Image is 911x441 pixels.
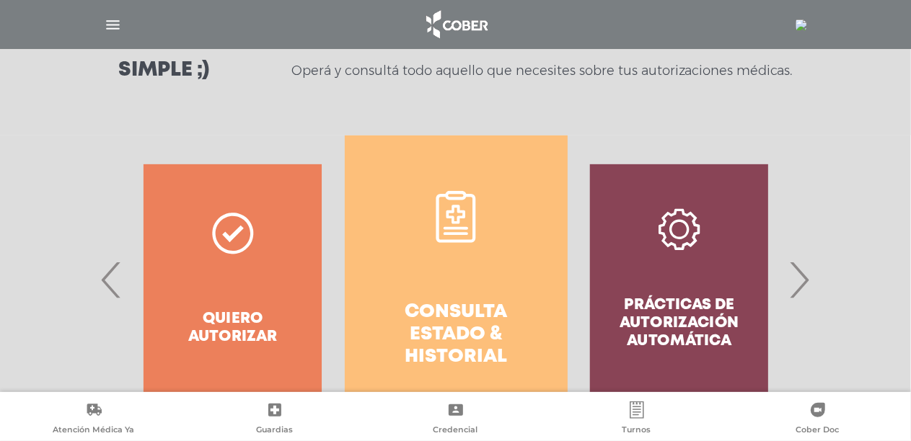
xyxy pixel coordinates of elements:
span: Atención Médica Ya [53,424,134,437]
a: Guardias [184,401,365,438]
span: Guardias [256,424,293,437]
a: Cober Doc [727,401,908,438]
a: Atención Médica Ya [3,401,184,438]
a: Consulta estado & historial [345,135,568,424]
span: Credencial [434,424,478,437]
a: Credencial [365,401,546,438]
img: logo_cober_home-white.png [418,7,494,42]
h3: Simple ;) [118,61,209,81]
span: Turnos [622,424,651,437]
span: Next [785,241,814,318]
h4: Consulta estado & historial [371,301,542,369]
span: Previous [98,241,126,318]
span: Cober Doc [796,424,840,437]
img: Cober_menu-lines-white.svg [104,16,122,34]
p: Operá y consultá todo aquello que necesites sobre tus autorizaciones médicas. [291,62,793,79]
a: Turnos [546,401,727,438]
img: 778 [796,19,807,31]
